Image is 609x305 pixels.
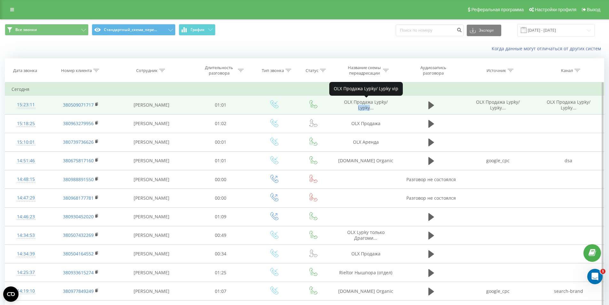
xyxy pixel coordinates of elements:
button: Все звонки [5,24,89,36]
td: 01:09 [188,207,254,226]
div: Длительность разговора [202,65,236,76]
td: [PERSON_NAME] [115,151,188,170]
span: График [191,28,205,32]
td: google_cpc [463,151,533,170]
td: [PERSON_NAME] [115,114,188,133]
a: 380675817160 [63,157,94,164]
a: 380963279956 [63,120,94,126]
button: Экспорт [467,25,501,36]
a: 380933615274 [63,269,94,276]
td: [PERSON_NAME] [115,189,188,207]
td: OLX Аренда [332,133,400,151]
div: 14:47:29 [12,192,40,204]
span: Все звонки [15,27,37,32]
a: 380968177781 [63,195,94,201]
div: Источник [487,68,506,73]
button: Стандартный_схема_пере... [92,24,176,36]
td: 00:34 [188,245,254,263]
td: Сегодня [5,83,604,96]
div: Статус [306,68,318,73]
td: 00:49 [188,226,254,245]
td: OLX Продажа [332,114,400,133]
div: 14:34:39 [12,248,40,260]
td: [PERSON_NAME] [115,226,188,245]
div: Канал [561,68,573,73]
div: Сотрудник [136,68,158,73]
td: [PERSON_NAME] [115,282,188,301]
div: Номер клиента [61,68,92,73]
span: Разговор не состоялся [406,195,456,201]
td: OLX Продажа [332,245,400,263]
td: 01:25 [188,263,254,282]
td: 01:01 [188,96,254,114]
td: [PERSON_NAME] [115,263,188,282]
div: 14:48:15 [12,173,40,186]
a: Когда данные могут отличаться от других систем [492,45,604,52]
div: 14:19:10 [12,285,40,297]
td: [PERSON_NAME] [115,133,188,151]
button: Open CMP widget [3,286,19,302]
div: 14:34:53 [12,229,40,242]
span: 1 [600,269,605,274]
button: График [179,24,215,36]
td: [PERSON_NAME] [115,207,188,226]
td: 00:00 [188,189,254,207]
td: [PERSON_NAME] [115,170,188,189]
td: [DOMAIN_NAME] Organic [332,282,400,301]
a: 380977849249 [63,288,94,294]
span: Настройки профиля [535,7,576,12]
span: OLX Продажа Lypky/ Lypky... [344,99,388,111]
div: Дата звонка [13,68,37,73]
td: [DOMAIN_NAME] Organic [332,151,400,170]
div: 15:18:25 [12,117,40,130]
td: [PERSON_NAME] [115,96,188,114]
td: dsa [533,151,604,170]
a: 380504164552 [63,251,94,257]
div: OLX Продажа Lypky/ Lypky vip [334,85,398,92]
div: 14:46:23 [12,211,40,223]
td: 01:07 [188,282,254,301]
span: OLX Lypky только Драгоми... [347,229,385,241]
td: 01:02 [188,114,254,133]
td: 00:01 [188,133,254,151]
a: 380509071717 [63,102,94,108]
div: 15:23:11 [12,99,40,111]
span: Реферальная программа [471,7,524,12]
a: 380988891550 [63,176,94,182]
input: Поиск по номеру [396,25,464,36]
span: OLX Продажа Lypky/ Lypky... [547,99,590,111]
td: 01:01 [188,151,254,170]
div: 15:10:01 [12,136,40,148]
a: 380507432269 [63,232,94,238]
div: Аудиозапись разговора [413,65,454,76]
td: 00:00 [188,170,254,189]
div: Название схемы переадресации [347,65,381,76]
div: Тип звонка [262,68,284,73]
div: 14:25:37 [12,266,40,279]
td: Rieltor Нышпора (отдел) [332,263,400,282]
span: Выход [587,7,600,12]
td: search-brand [533,282,604,301]
td: google_cpc [463,282,533,301]
span: Разговор не состоялся [406,176,456,182]
a: 380930452020 [63,213,94,220]
a: 380739736626 [63,139,94,145]
span: OLX Продажа Lypky/ Lypky... [476,99,520,111]
div: 14:51:46 [12,155,40,167]
td: [PERSON_NAME] [115,245,188,263]
iframe: Intercom live chat [587,269,603,284]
